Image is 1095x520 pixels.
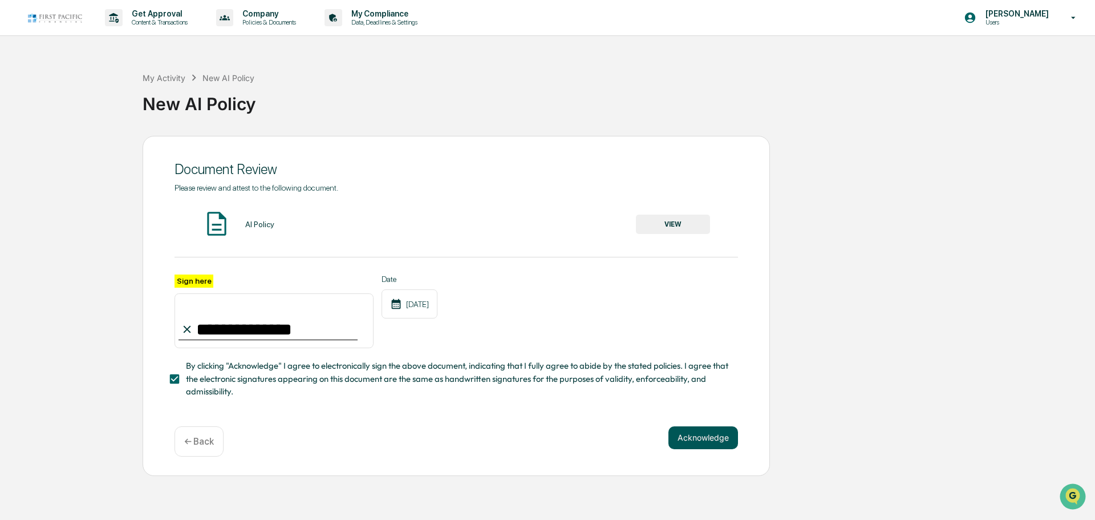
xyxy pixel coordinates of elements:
[342,9,423,18] p: My Compliance
[123,18,193,26] p: Content & Transactions
[1058,482,1089,513] iframe: Open customer support
[30,52,188,64] input: Clear
[668,426,738,449] button: Acknowledge
[39,99,144,108] div: We're available if you need us!
[94,144,141,155] span: Attestations
[202,73,254,83] div: New AI Policy
[976,9,1055,18] p: [PERSON_NAME]
[83,145,92,154] div: 🗄️
[233,18,302,26] p: Policies & Documents
[184,436,214,447] p: ← Back
[143,84,1089,114] div: New AI Policy
[123,9,193,18] p: Get Approval
[202,209,231,238] img: Document Icon
[636,215,710,234] button: VIEW
[39,87,187,99] div: Start new chat
[80,193,138,202] a: Powered byPylon
[11,145,21,154] div: 🖐️
[342,18,423,26] p: Data, Deadlines & Settings
[382,275,437,284] label: Date
[78,139,146,160] a: 🗄️Attestations
[27,13,82,23] img: logo
[23,144,74,155] span: Preclearance
[11,24,208,42] p: How can we help?
[233,9,302,18] p: Company
[382,289,437,319] div: [DATE]
[175,161,738,178] div: Document Review
[194,91,208,104] button: Start new chat
[7,161,76,182] a: 🔎Data Lookup
[175,275,213,288] label: Sign here
[11,167,21,176] div: 🔎
[23,166,72,177] span: Data Lookup
[186,360,729,398] span: By clicking "Acknowledge" I agree to electronically sign the above document, indicating that I fu...
[976,18,1055,26] p: Users
[245,220,274,229] div: AI Policy
[11,87,32,108] img: 1746055101610-c473b297-6a78-478c-a979-82029cc54cd1
[175,183,338,192] span: Please review and attest to the following document.
[143,73,185,83] div: My Activity
[113,194,138,202] span: Pylon
[7,139,78,160] a: 🖐️Preclearance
